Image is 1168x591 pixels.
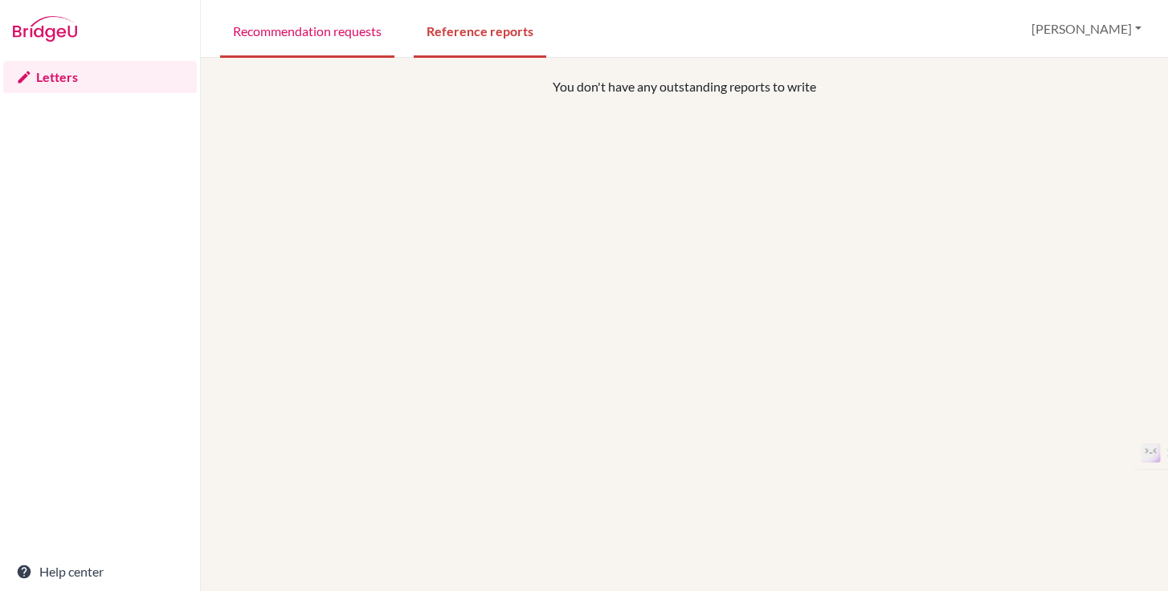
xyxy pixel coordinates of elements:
[414,2,546,58] a: Reference reports
[13,16,77,42] img: Bridge-U
[3,556,197,588] a: Help center
[3,61,197,93] a: Letters
[309,77,1059,96] p: You don't have any outstanding reports to write
[220,2,394,58] a: Recommendation requests
[1024,14,1149,44] button: [PERSON_NAME]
